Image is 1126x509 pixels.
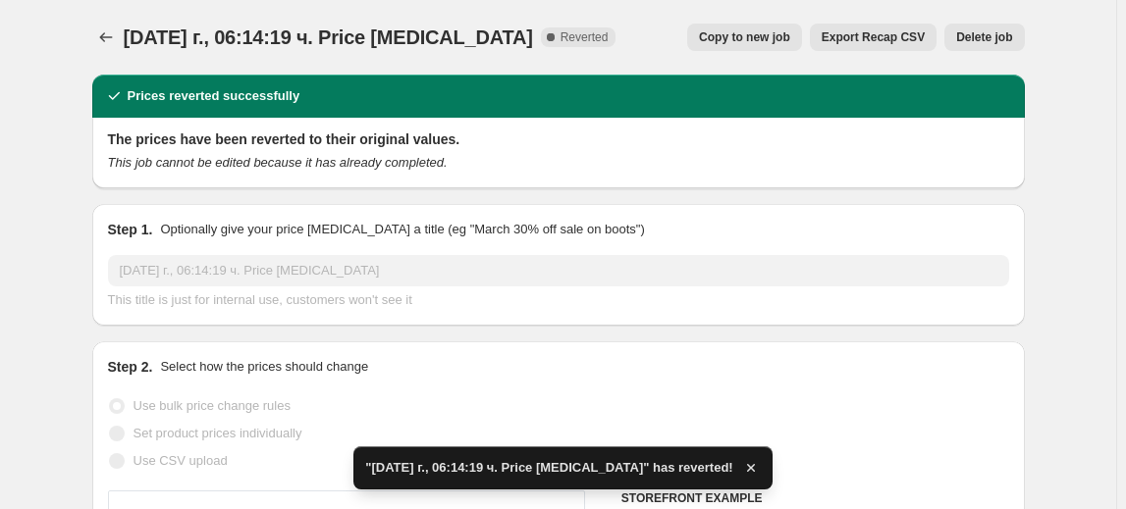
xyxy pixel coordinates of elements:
span: Delete job [956,29,1012,45]
h6: STOREFRONT EXAMPLE [621,490,1009,506]
span: Set product prices individually [134,426,302,440]
span: Reverted [561,29,609,45]
button: Price change jobs [92,24,120,51]
h2: Step 1. [108,220,153,239]
h2: The prices have been reverted to their original values. [108,129,1009,149]
i: This job cannot be edited because it has already completed. [108,155,448,170]
span: Copy to new job [699,29,790,45]
h2: Step 2. [108,357,153,377]
button: Export Recap CSV [810,24,937,51]
button: Copy to new job [687,24,802,51]
h2: Prices reverted successfully [128,86,300,106]
span: Use CSV upload [134,453,228,468]
span: [DATE] г., 06:14:19 ч. Price [MEDICAL_DATA] [124,26,533,48]
input: 30% off holiday sale [108,255,1009,286]
span: Export Recap CSV [822,29,925,45]
span: This title is just for internal use, customers won't see it [108,292,412,307]
span: "[DATE] г., 06:14:19 ч. Price [MEDICAL_DATA]" has reverted! [365,458,732,478]
button: Delete job [944,24,1024,51]
span: Use bulk price change rules [134,398,291,413]
p: Select how the prices should change [160,357,368,377]
p: Optionally give your price [MEDICAL_DATA] a title (eg "March 30% off sale on boots") [160,220,644,239]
